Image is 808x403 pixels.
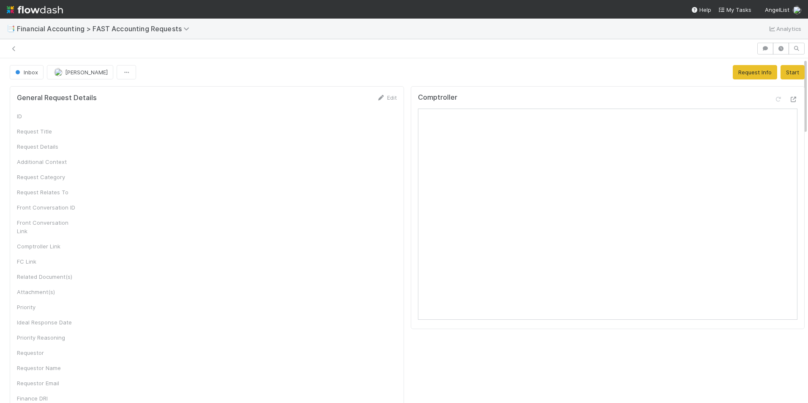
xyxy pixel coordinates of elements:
span: [PERSON_NAME] [65,69,108,76]
div: Requestor [17,349,80,357]
span: My Tasks [718,6,751,13]
div: Priority Reasoning [17,333,80,342]
button: Inbox [10,65,44,79]
span: Inbox [14,69,38,76]
img: avatar_487f705b-1efa-4920-8de6-14528bcda38c.png [793,6,801,14]
button: Request Info [733,65,777,79]
span: Financial Accounting > FAST Accounting Requests [17,25,194,33]
div: FC Link [17,257,80,266]
button: Start [781,65,805,79]
div: Front Conversation Link [17,218,80,235]
div: Related Document(s) [17,272,80,281]
div: Additional Context [17,158,80,166]
div: Request Category [17,173,80,181]
h5: General Request Details [17,94,97,102]
h5: Comptroller [418,93,457,102]
div: Comptroller Link [17,242,80,251]
div: Finance DRI [17,394,80,403]
div: Attachment(s) [17,288,80,296]
div: Requestor Email [17,379,80,387]
span: 📑 [7,25,15,32]
div: Help [691,5,711,14]
div: Request Relates To [17,188,80,196]
div: ID [17,112,80,120]
a: Analytics [768,24,801,34]
button: [PERSON_NAME] [47,65,113,79]
img: logo-inverted-e16ddd16eac7371096b0.svg [7,3,63,17]
div: Ideal Response Date [17,318,80,327]
div: Request Title [17,127,80,136]
span: AngelList [765,6,789,13]
div: Request Details [17,142,80,151]
img: avatar_487f705b-1efa-4920-8de6-14528bcda38c.png [54,68,63,76]
div: Priority [17,303,80,311]
div: Front Conversation ID [17,203,80,212]
a: My Tasks [718,5,751,14]
div: Requestor Name [17,364,80,372]
a: Edit [377,94,397,101]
